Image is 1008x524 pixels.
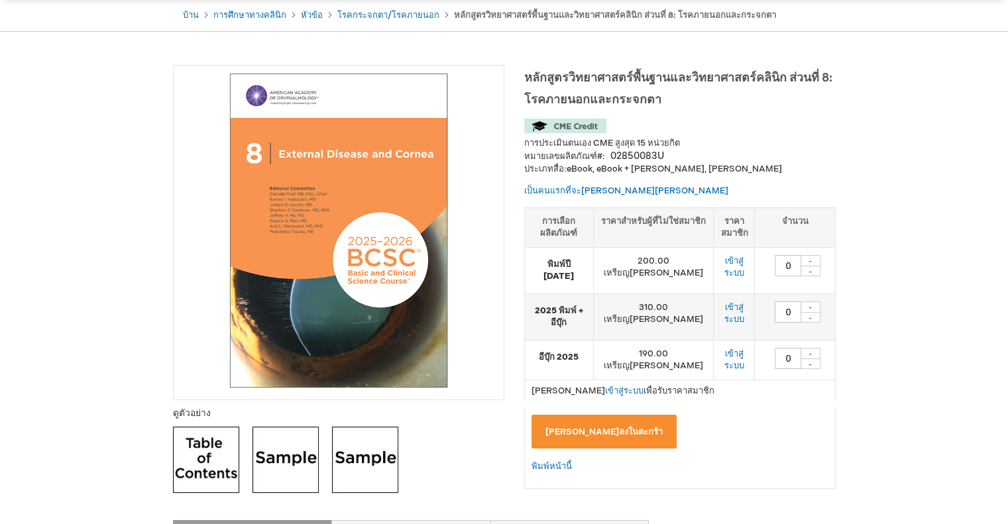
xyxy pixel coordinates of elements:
[720,216,748,239] font: ราคาสมาชิก
[301,10,323,21] a: หัวข้อ
[604,348,703,372] font: 190.00 เหรียญ[PERSON_NAME]
[532,461,572,472] font: พิมพ์หน้านี้
[809,256,812,267] font: -
[567,164,782,174] font: eBook, eBook + [PERSON_NAME], [PERSON_NAME]
[524,71,832,107] font: หลักสูตรวิทยาศาสตร์พื้นฐานและวิทยาศาสตร์คลินิก ส่วนที่ 8: โรคภายนอกและกระจกตา
[524,164,567,174] font: ประเภทสื่อ:
[809,360,812,370] font: -
[252,427,319,493] img: คลิกเพื่อดู
[337,10,439,21] a: โรคกระจกตา/โรคภายนอก
[532,458,572,475] a: พิมพ์หน้านี้
[183,10,199,21] a: บ้าน
[604,302,703,325] font: 310.00 เหรียญ[PERSON_NAME]
[540,216,577,239] font: การเลือกผลิตภัณฑ์
[332,427,398,493] img: คลิกเพื่อดู
[539,352,579,362] font: อีบุ๊ก 2025
[724,348,744,372] a: เข้าสู่ระบบ
[524,138,680,148] font: การประเมินตนเอง CME สูงสุด 15 หน่วยกิต
[524,151,597,162] font: หมายเลขผลิตภัณฑ์
[610,150,664,162] font: 02850083U
[604,256,703,279] font: 200.00 เหรียญ[PERSON_NAME]
[535,305,583,329] font: 2025 พิมพ์ + อีบุ๊ก
[532,415,677,448] button: [PERSON_NAME]ลงในตะกร้า
[524,185,728,196] a: เป็นคนแรกที่จะ[PERSON_NAME][PERSON_NAME]
[644,386,714,396] font: เพื่อรับราคาสมาชิก
[809,267,812,278] font: -
[775,255,801,276] input: จำนวน
[605,386,644,396] a: เข้าสู่ระบบ
[173,427,239,493] img: คลิกเพื่อดู
[543,259,574,282] font: พิมพ์ปี [DATE]
[775,301,801,323] input: จำนวน
[781,216,808,227] font: จำนวน
[213,10,286,21] a: การศึกษาทางคลินิก
[532,386,605,396] font: [PERSON_NAME]
[809,349,812,360] font: -
[809,303,812,313] font: -
[775,348,801,369] input: จำนวน
[173,407,211,419] font: ดูตัวอย่าง
[524,119,606,133] img: เครดิต CME
[601,216,706,227] font: ราคาสำหรับผู้ที่ไม่ใช่สมาชิก
[809,313,812,324] font: -
[724,256,744,279] a: เข้าสู่ระบบ
[545,427,663,437] font: [PERSON_NAME]ลงในตะกร้า
[454,10,776,21] font: หลักสูตรวิทยาศาสตร์พื้นฐานและวิทยาศาสตร์คลินิก ส่วนที่ 8: โรคภายนอกและกระจกตา
[180,72,497,389] img: หลักสูตรวิทยาศาสตร์พื้นฐานและวิทยาศาสตร์คลินิก ส่วนที่ 8: โรคภายนอกและกระจกตา
[724,302,744,325] a: เข้าสู่ระบบ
